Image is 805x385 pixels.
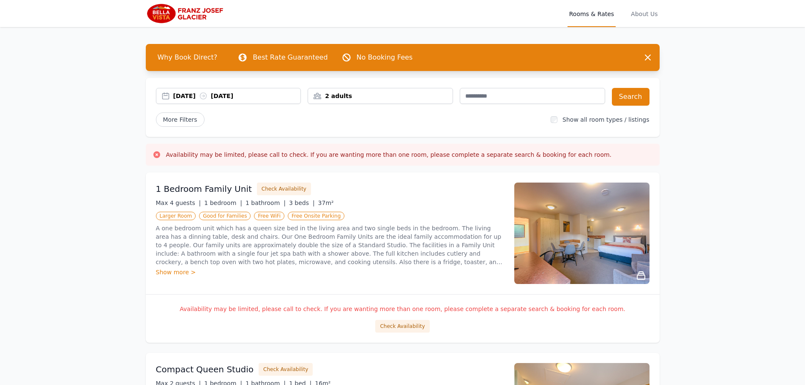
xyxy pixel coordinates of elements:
span: 1 bathroom | [246,199,286,206]
span: Free WiFi [254,212,284,220]
button: Check Availability [259,363,313,376]
span: Larger Room [156,212,196,220]
span: Max 4 guests | [156,199,201,206]
h3: 1 Bedroom Family Unit [156,183,252,195]
span: 1 bedroom | [204,199,242,206]
p: Availability may be limited, please call to check. If you are wanting more than one room, please ... [156,305,649,313]
span: Why Book Direct? [151,49,224,66]
div: Show more > [156,268,504,276]
p: Best Rate Guaranteed [253,52,327,63]
h3: Compact Queen Studio [156,363,254,375]
p: A one bedroom unit which has a queen size bed in the living area and two single beds in the bedro... [156,224,504,266]
div: [DATE] [DATE] [173,92,301,100]
span: Free Onsite Parking [288,212,344,220]
div: 2 adults [308,92,453,100]
span: More Filters [156,112,205,127]
label: Show all room types / listings [562,116,649,123]
button: Check Availability [375,320,429,333]
span: 37m² [318,199,334,206]
img: Bella Vista Franz Josef Glacier [146,3,227,24]
button: Search [612,88,649,106]
span: 3 beds | [289,199,315,206]
span: Good for Families [199,212,251,220]
h3: Availability may be limited, please call to check. If you are wanting more than one room, please ... [166,150,612,159]
p: No Booking Fees [357,52,413,63]
button: Check Availability [257,183,311,195]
